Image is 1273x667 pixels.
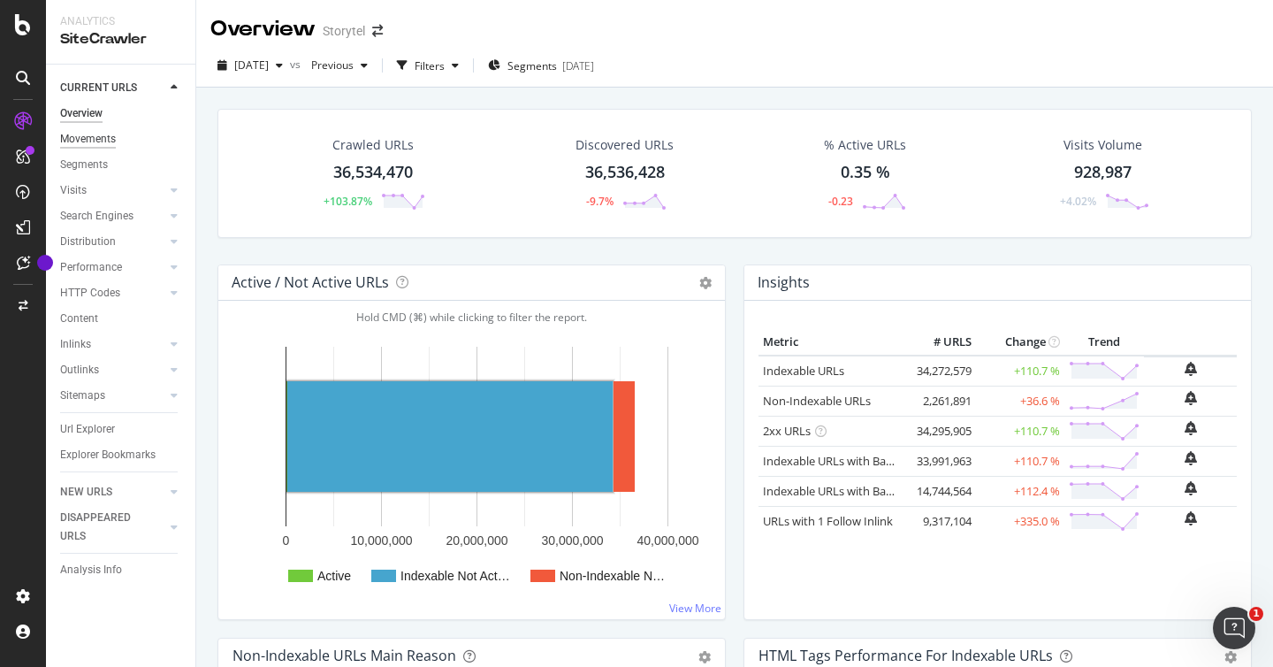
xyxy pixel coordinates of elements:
a: Inlinks [60,335,165,354]
span: vs [290,57,304,72]
td: +335.0 % [976,506,1064,536]
a: Explorer Bookmarks [60,446,183,464]
text: Active [317,569,351,583]
span: Segments [507,58,557,73]
div: 0.35 % [841,161,890,184]
div: -9.7% [586,194,614,209]
h4: Active / Not Active URLs [232,271,389,295]
a: Outlinks [60,361,165,379]
a: Search Engines [60,207,165,226]
span: Previous [304,57,354,73]
div: NEW URLS [60,483,112,502]
div: +103.87% [324,194,372,209]
div: Tooltip anchor [37,255,53,271]
div: Visits Volume [1063,136,1142,154]
button: Segments[DATE] [481,51,601,80]
td: +112.4 % [976,476,1064,506]
svg: A chart. [232,329,711,605]
div: Movements [60,130,116,149]
th: Trend [1064,329,1144,356]
a: View More [669,601,721,616]
a: Indexable URLs [763,363,844,379]
div: +4.02% [1060,194,1096,209]
div: Discovered URLs [576,136,674,154]
a: DISAPPEARED URLS [60,509,165,546]
div: bell-plus [1185,481,1197,495]
div: Analytics [60,14,181,29]
td: 33,991,963 [905,446,976,476]
a: Indexable URLs with Bad Description [763,483,956,499]
div: Search Engines [60,207,133,226]
text: 30,000,000 [541,533,603,548]
div: % Active URLs [824,136,906,154]
a: Non-Indexable URLs [763,393,871,409]
a: URLs with 1 Follow Inlink [763,513,893,529]
div: Segments [60,156,108,174]
div: HTTP Codes [60,284,120,303]
div: Storytel [323,22,365,40]
div: Visits [60,181,87,200]
td: 9,317,104 [905,506,976,536]
text: 10,000,000 [350,533,412,548]
div: DISAPPEARED URLS [60,509,149,546]
div: -0.23 [828,194,853,209]
a: Movements [60,130,183,149]
a: Sitemaps [60,387,165,405]
div: Overview [210,14,316,44]
a: Distribution [60,233,165,251]
div: Analysis Info [60,561,122,579]
div: Explorer Bookmarks [60,446,156,464]
a: Indexable URLs with Bad H1 [763,453,911,469]
a: CURRENT URLS [60,79,165,97]
div: [DATE] [562,58,594,73]
div: 36,536,428 [585,161,665,184]
td: 14,744,564 [905,476,976,506]
div: Filters [415,58,445,73]
a: Visits [60,181,165,200]
div: Sitemaps [60,387,105,405]
div: bell-plus [1185,391,1197,405]
a: Performance [60,258,165,277]
div: Overview [60,104,103,123]
div: HTML Tags Performance for Indexable URLs [758,647,1053,664]
div: Distribution [60,233,116,251]
div: Url Explorer [60,420,115,439]
td: +110.7 % [976,416,1064,446]
button: Filters [390,51,466,80]
div: bell-plus [1185,421,1197,435]
text: 40,000,000 [636,533,698,548]
th: Change [976,329,1064,356]
h4: Insights [758,271,810,295]
span: Hold CMD (⌘) while clicking to filter the report. [356,310,587,325]
div: bell-plus [1185,451,1197,465]
span: 2025 Sep. 11th [234,57,269,73]
iframe: Intercom live chat [1213,607,1255,649]
div: Content [60,310,98,328]
div: arrow-right-arrow-left [372,25,383,37]
a: Overview [60,104,183,123]
td: +110.7 % [976,356,1064,387]
text: 20,000,000 [446,533,507,548]
td: 34,295,905 [905,416,976,446]
div: gear [1224,651,1237,663]
div: Crawled URLs [332,136,414,154]
div: 36,534,470 [333,161,413,184]
th: # URLS [905,329,976,356]
i: Options [699,277,712,289]
th: Metric [758,329,905,356]
div: CURRENT URLS [60,79,137,97]
text: Indexable Not Act… [400,569,510,583]
a: Content [60,310,183,328]
div: Outlinks [60,361,99,379]
div: 928,987 [1074,161,1132,184]
a: Url Explorer [60,420,183,439]
a: Analysis Info [60,561,183,579]
div: gear [698,651,711,663]
div: Performance [60,258,122,277]
td: +110.7 % [976,446,1064,476]
a: 2xx URLs [763,423,811,439]
a: Segments [60,156,183,174]
div: Non-Indexable URLs Main Reason [232,647,456,664]
button: Previous [304,51,375,80]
